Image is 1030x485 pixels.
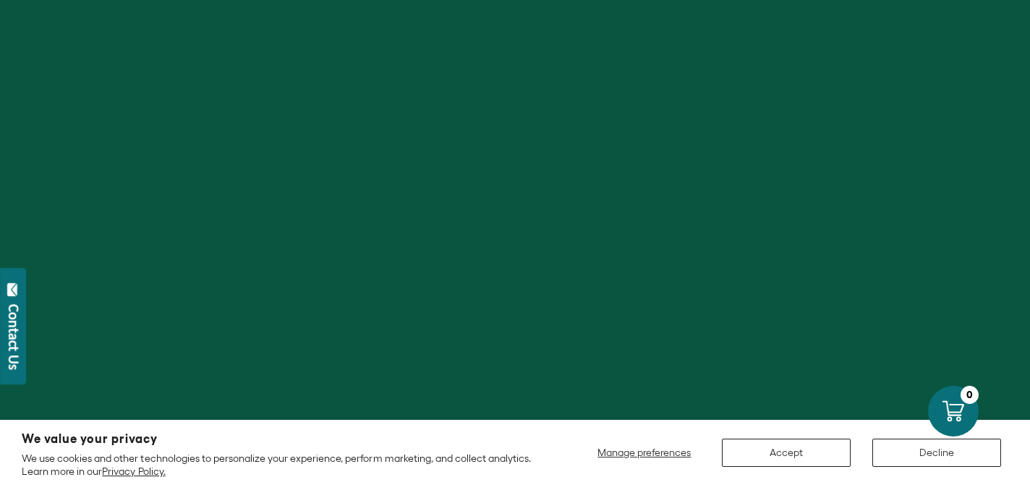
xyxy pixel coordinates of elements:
button: Manage preferences [589,439,700,467]
button: Decline [872,439,1001,467]
div: Contact Us [7,304,21,370]
a: Privacy Policy. [102,465,165,477]
p: We use cookies and other technologies to personalize your experience, perform marketing, and coll... [22,452,540,478]
button: Accept [722,439,851,467]
div: 0 [961,386,979,404]
h2: We value your privacy [22,433,540,445]
span: Manage preferences [597,447,691,458]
